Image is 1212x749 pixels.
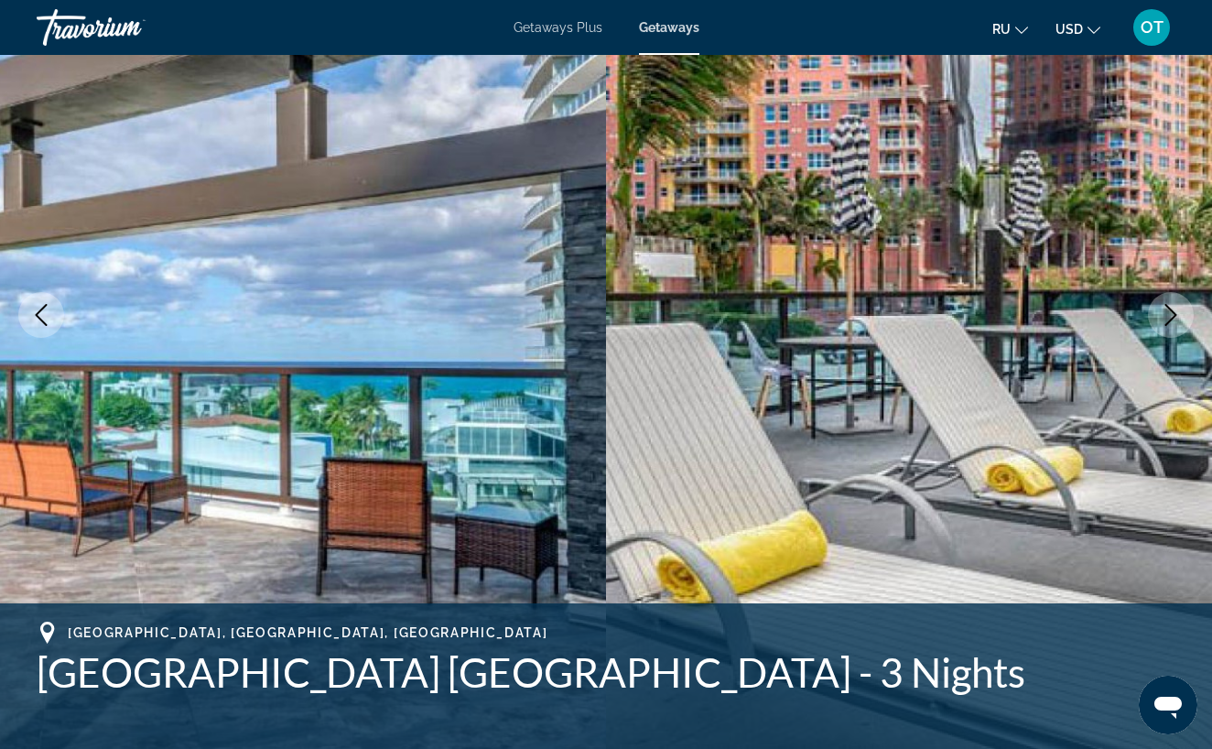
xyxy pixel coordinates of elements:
[18,292,64,338] button: Previous image
[1141,18,1163,37] span: OT
[1055,22,1083,37] span: USD
[1148,292,1194,338] button: Next image
[37,4,220,51] a: Travorium
[1055,16,1100,42] button: Change currency
[639,20,699,35] a: Getaways
[1139,676,1197,734] iframe: Кнопка запуска окна обмена сообщениями
[992,16,1028,42] button: Change language
[37,648,1175,696] h1: [GEOGRAPHIC_DATA] [GEOGRAPHIC_DATA] - 3 Nights
[992,22,1011,37] span: ru
[68,625,547,640] span: [GEOGRAPHIC_DATA], [GEOGRAPHIC_DATA], [GEOGRAPHIC_DATA]
[514,20,602,35] a: Getaways Plus
[1128,8,1175,47] button: User Menu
